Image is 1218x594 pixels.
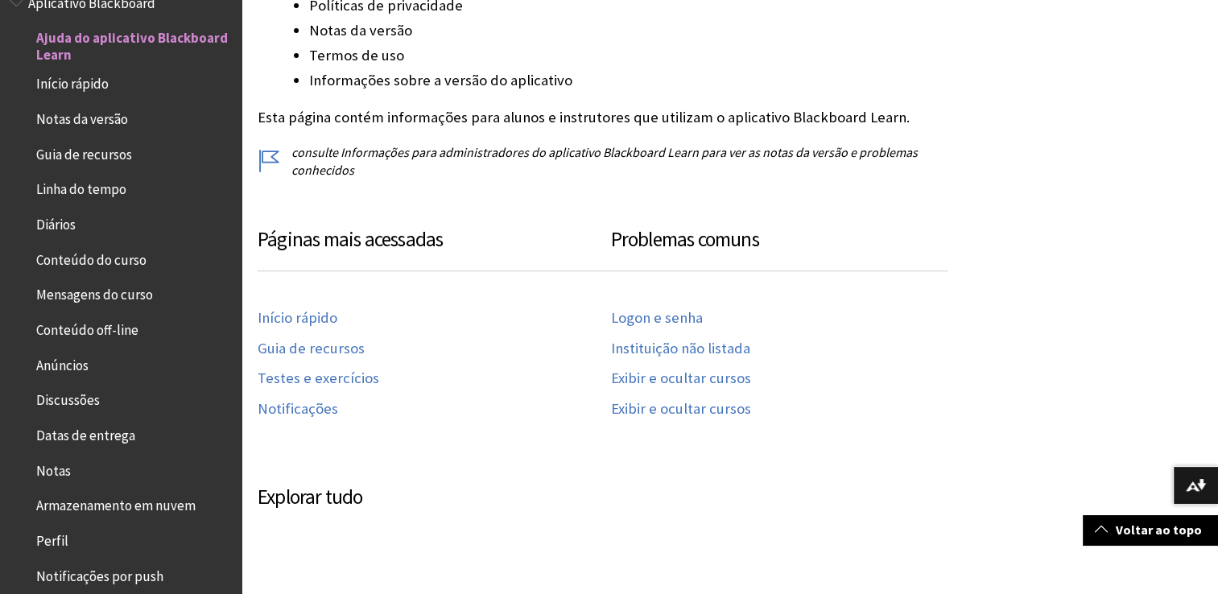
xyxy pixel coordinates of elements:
h3: Explorar tudo [258,482,964,513]
span: Notificações por push [36,563,163,584]
h3: Páginas mais acessadas [258,225,611,272]
span: Notas [36,457,71,479]
a: Voltar ao topo [1083,515,1218,545]
a: Logon e senha [611,309,703,328]
span: Datas de entrega [36,422,135,443]
li: Notas da versão [309,19,964,42]
span: Notas da versão [36,105,128,127]
span: Anúncios [36,352,89,373]
span: Linha do tempo [36,176,126,198]
p: Esta página contém informações para alunos e instrutores que utilizam o aplicativo Blackboard Learn. [258,107,964,128]
a: Início rápido [258,309,337,328]
li: Termos de uso [309,44,964,67]
span: Perfil [36,527,68,549]
span: Conteúdo do curso [36,246,147,268]
a: Exibir e ocultar cursos [611,369,751,388]
span: Início rápido [36,71,109,93]
a: Testes e exercícios [258,369,379,388]
li: Informações sobre a versão do aplicativo [309,69,964,92]
span: Discussões [36,387,100,409]
span: Diários [36,211,76,233]
a: Guia de recursos [258,340,365,358]
p: consulte Informações para administradores do aplicativo Blackboard Learn para ver as notas da ver... [258,143,964,179]
span: Conteúdo off-line [36,316,138,338]
a: Notificações [258,400,338,419]
span: Ajuda do aplicativo Blackboard Learn [36,25,230,63]
a: Instituição não listada [611,340,750,358]
span: Mensagens do curso [36,282,153,303]
span: Guia de recursos [36,141,132,163]
span: Armazenamento em nuvem [36,493,196,514]
h3: Problemas comuns [611,225,948,272]
a: Exibir e ocultar cursos [611,400,751,419]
